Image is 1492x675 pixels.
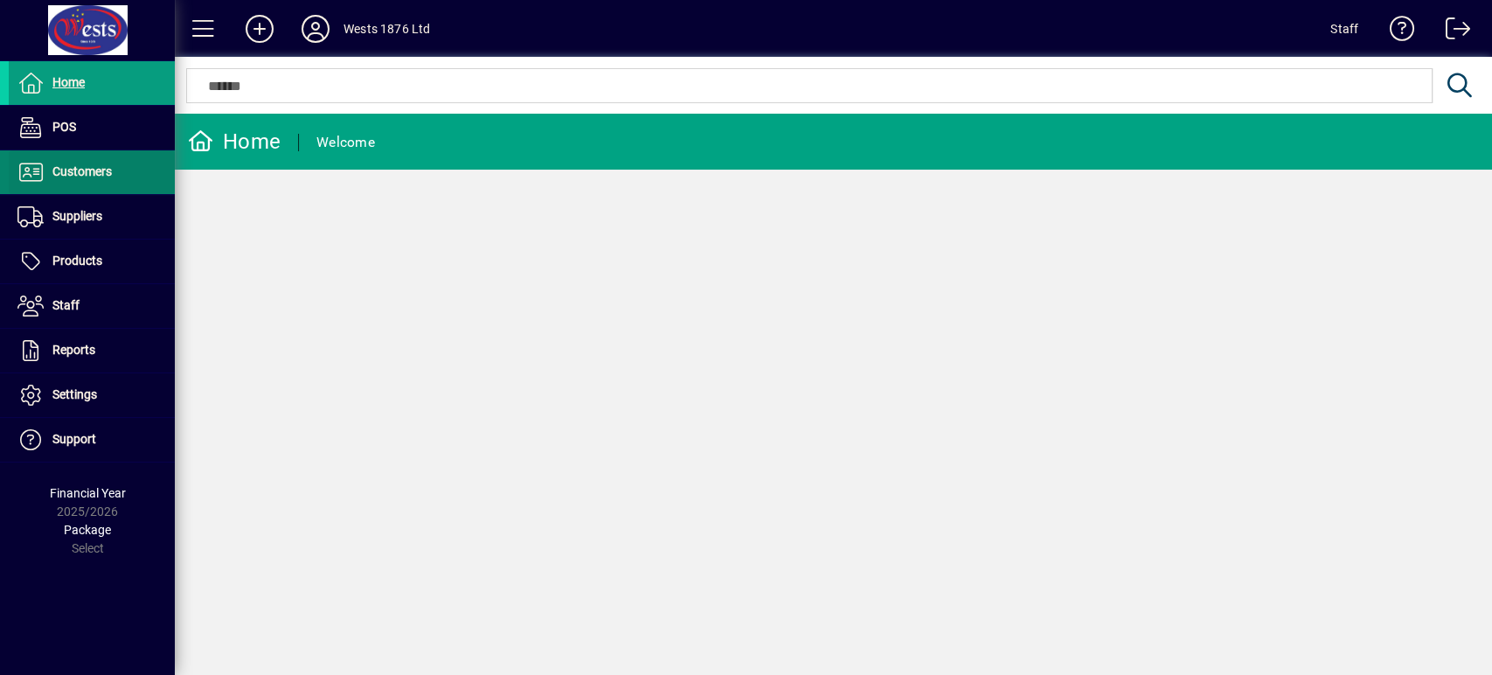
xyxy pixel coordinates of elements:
[50,486,126,500] span: Financial Year
[1432,3,1470,60] a: Logout
[52,298,80,312] span: Staff
[9,284,175,328] a: Staff
[52,164,112,178] span: Customers
[9,240,175,283] a: Products
[64,523,111,537] span: Package
[9,195,175,239] a: Suppliers
[52,75,85,89] span: Home
[288,13,344,45] button: Profile
[52,343,95,357] span: Reports
[52,432,96,446] span: Support
[9,150,175,194] a: Customers
[52,209,102,223] span: Suppliers
[1330,15,1358,43] div: Staff
[9,106,175,150] a: POS
[52,120,76,134] span: POS
[232,13,288,45] button: Add
[188,128,281,156] div: Home
[52,254,102,268] span: Products
[316,129,375,157] div: Welcome
[52,387,97,401] span: Settings
[9,329,175,372] a: Reports
[1376,3,1414,60] a: Knowledge Base
[9,418,175,462] a: Support
[344,15,430,43] div: Wests 1876 Ltd
[9,373,175,417] a: Settings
